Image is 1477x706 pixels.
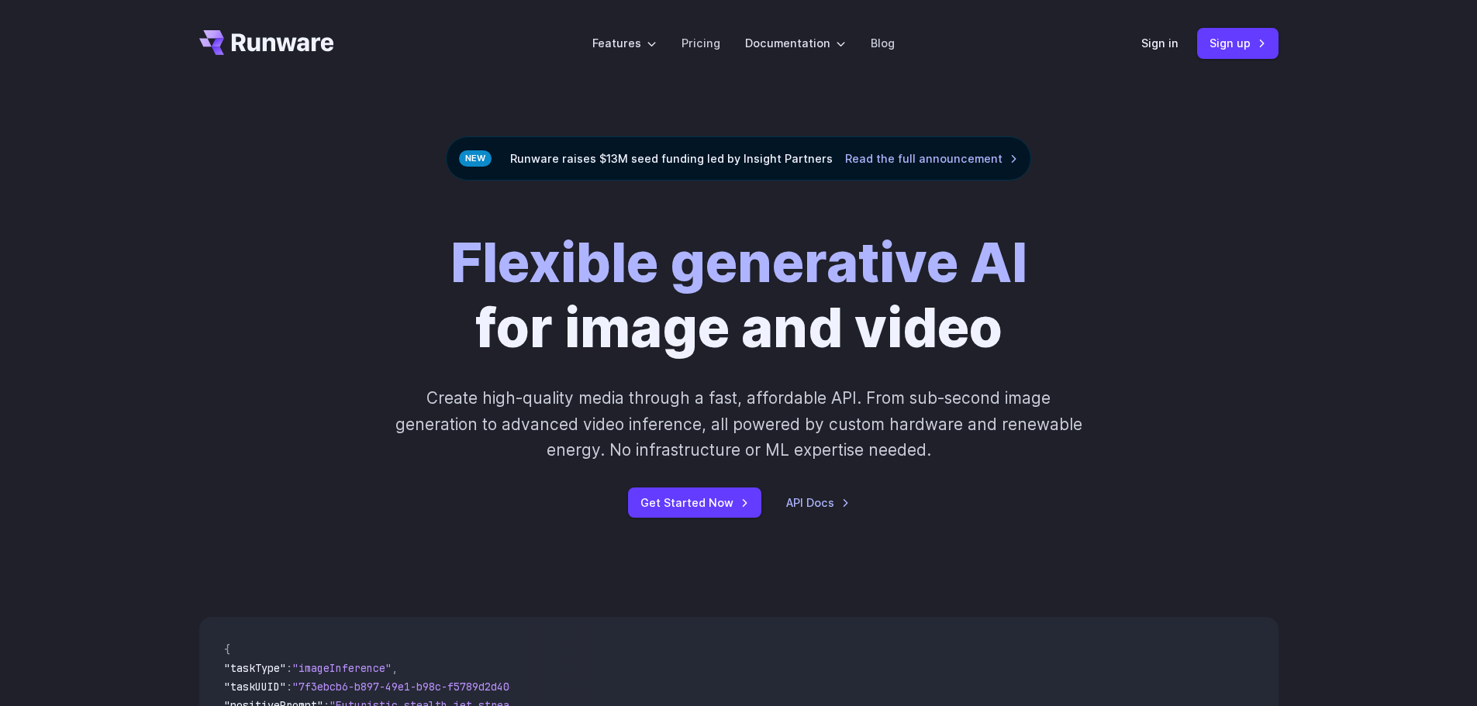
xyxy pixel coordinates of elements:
[845,150,1018,167] a: Read the full announcement
[592,34,657,52] label: Features
[1141,34,1178,52] a: Sign in
[199,30,334,55] a: Go to /
[286,661,292,675] span: :
[224,661,286,675] span: "taskType"
[292,661,392,675] span: "imageInference"
[446,136,1031,181] div: Runware raises $13M seed funding led by Insight Partners
[450,230,1027,360] h1: for image and video
[745,34,846,52] label: Documentation
[871,34,895,52] a: Blog
[786,494,850,511] a: API Docs
[292,680,528,694] span: "7f3ebcb6-b897-49e1-b98c-f5789d2d40d7"
[392,661,398,675] span: ,
[393,385,1084,463] p: Create high-quality media through a fast, affordable API. From sub-second image generation to adv...
[286,680,292,694] span: :
[224,642,230,656] span: {
[682,34,720,52] a: Pricing
[450,229,1027,295] strong: Flexible generative AI
[224,680,286,694] span: "taskUUID"
[1197,28,1279,58] a: Sign up
[628,487,761,518] a: Get Started Now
